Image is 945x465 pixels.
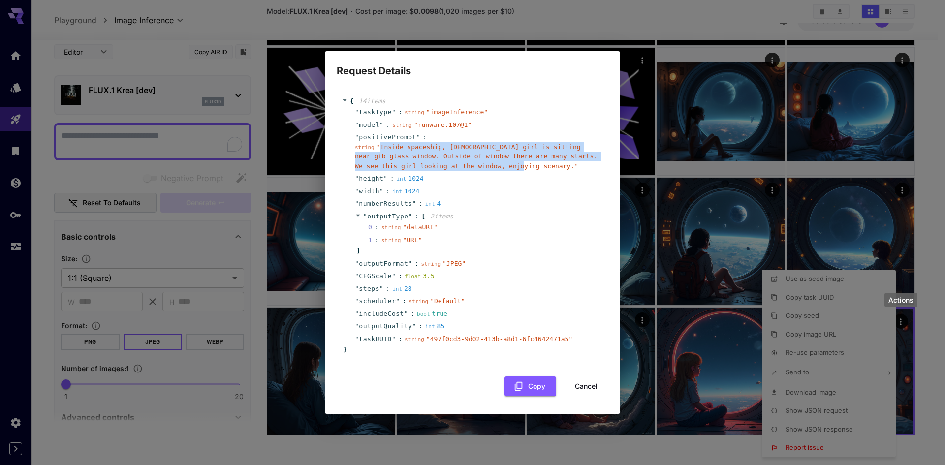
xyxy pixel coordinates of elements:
[392,335,396,342] span: "
[412,322,416,330] span: "
[392,122,412,128] span: string
[359,296,396,306] span: scheduler
[404,310,408,317] span: "
[423,132,427,142] span: :
[386,284,390,294] span: :
[375,222,378,232] div: :
[350,96,354,106] span: {
[363,213,367,220] span: "
[355,310,359,317] span: "
[355,133,359,141] span: "
[409,213,412,220] span: "
[419,321,423,331] span: :
[379,187,383,195] span: "
[355,143,598,170] span: " Inside spaceship, [DEMOGRAPHIC_DATA] girl is sitting near gib glass window. Outside of window t...
[403,223,437,231] span: " dataURI "
[381,237,401,244] span: string
[564,376,608,397] button: Cancel
[408,260,412,267] span: "
[367,213,408,220] span: outputType
[504,376,556,397] button: Copy
[396,174,423,184] div: 1024
[442,260,466,267] span: " JPEG "
[368,235,381,245] span: 1
[355,121,359,128] span: "
[355,272,359,279] span: "
[359,174,383,184] span: height
[403,296,407,306] span: :
[390,174,394,184] span: :
[359,97,386,105] span: 14 item s
[405,273,421,279] span: float
[359,334,392,344] span: taskUUID
[414,121,472,128] span: " runware:107@1 "
[430,213,453,220] span: 2 item s
[430,297,465,305] span: " Default "
[359,186,379,196] span: width
[410,309,414,319] span: :
[359,199,412,209] span: numberResults
[392,284,412,294] div: 28
[359,120,379,130] span: model
[355,322,359,330] span: "
[381,224,401,231] span: string
[383,175,387,182] span: "
[355,175,359,182] span: "
[426,335,572,342] span: " 497f0cd3-9d02-413b-a8d1-6fc4642471a5 "
[355,335,359,342] span: "
[375,235,378,245] div: :
[417,311,430,317] span: bool
[421,212,425,221] span: [
[396,176,406,182] span: int
[359,321,412,331] span: outputQuality
[355,297,359,305] span: "
[425,199,441,209] div: 4
[325,51,620,79] h2: Request Details
[415,259,419,269] span: :
[417,309,447,319] div: true
[425,201,435,207] span: int
[359,107,392,117] span: taskType
[355,285,359,292] span: "
[396,297,400,305] span: "
[359,309,404,319] span: includeCost
[405,109,424,116] span: string
[379,121,383,128] span: "
[425,321,445,331] div: 85
[398,334,402,344] span: :
[421,261,441,267] span: string
[409,298,428,305] span: string
[392,188,402,195] span: int
[355,246,360,256] span: ]
[398,107,402,117] span: :
[355,187,359,195] span: "
[392,272,396,279] span: "
[359,259,408,269] span: outputFormat
[379,285,383,292] span: "
[403,236,422,244] span: " URL "
[398,271,402,281] span: :
[342,345,347,355] span: }
[355,260,359,267] span: "
[416,133,420,141] span: "
[392,186,419,196] div: 1024
[355,108,359,116] span: "
[426,108,488,116] span: " imageInference "
[415,212,419,221] span: :
[405,336,424,342] span: string
[386,120,390,130] span: :
[355,144,375,151] span: string
[392,286,402,292] span: int
[419,199,423,209] span: :
[392,108,396,116] span: "
[386,186,390,196] span: :
[355,200,359,207] span: "
[884,293,917,307] div: Actions
[359,271,392,281] span: CFGScale
[412,200,416,207] span: "
[405,271,435,281] div: 3.5
[359,284,379,294] span: steps
[368,222,381,232] span: 0
[425,323,435,330] span: int
[359,132,416,142] span: positivePrompt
